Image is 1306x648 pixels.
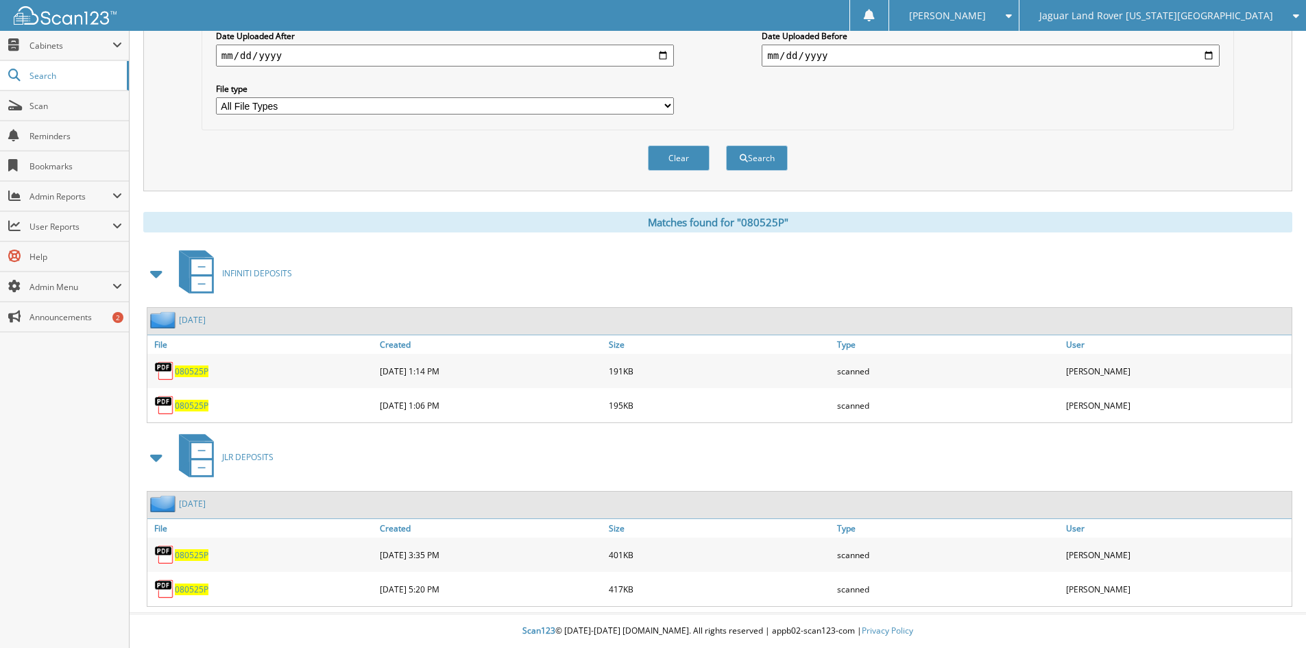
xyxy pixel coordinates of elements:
span: Cabinets [29,40,112,51]
a: User [1063,519,1292,538]
div: [DATE] 1:14 PM [376,357,605,385]
img: PDF.png [154,395,175,416]
div: [DATE] 5:20 PM [376,575,605,603]
span: Admin Menu [29,281,112,293]
a: JLR DEPOSITS [171,430,274,484]
span: Jaguar Land Rover [US_STATE][GEOGRAPHIC_DATA] [1039,12,1273,20]
span: INFINITI DEPOSITS [222,267,292,279]
span: JLR DEPOSITS [222,451,274,463]
div: Matches found for "080525P" [143,212,1292,232]
div: scanned [834,541,1063,568]
span: Reminders [29,130,122,142]
a: Created [376,519,605,538]
label: Date Uploaded After [216,30,674,42]
span: Search [29,70,120,82]
a: 080525P [175,400,208,411]
span: Admin Reports [29,191,112,202]
div: scanned [834,575,1063,603]
div: © [DATE]-[DATE] [DOMAIN_NAME]. All rights reserved | appb02-scan123-com | [130,614,1306,648]
img: scan123-logo-white.svg [14,6,117,25]
a: 080525P [175,549,208,561]
input: start [216,45,674,67]
div: 417KB [605,575,834,603]
a: Size [605,335,834,354]
a: User [1063,335,1292,354]
a: File [147,519,376,538]
span: User Reports [29,221,112,232]
div: 2 [112,312,123,323]
div: 401KB [605,541,834,568]
div: [PERSON_NAME] [1063,357,1292,385]
span: [PERSON_NAME] [909,12,986,20]
span: Scan123 [522,625,555,636]
a: Size [605,519,834,538]
a: 080525P [175,365,208,377]
img: PDF.png [154,361,175,381]
span: Scan [29,100,122,112]
a: File [147,335,376,354]
a: Privacy Policy [862,625,913,636]
div: [DATE] 3:35 PM [376,541,605,568]
a: [DATE] [179,314,206,326]
img: folder2.png [150,495,179,512]
input: end [762,45,1220,67]
div: scanned [834,392,1063,419]
img: PDF.png [154,579,175,599]
label: Date Uploaded Before [762,30,1220,42]
span: Bookmarks [29,160,122,172]
div: [DATE] 1:06 PM [376,392,605,419]
button: Clear [648,145,710,171]
span: Announcements [29,311,122,323]
div: 191KB [605,357,834,385]
img: PDF.png [154,544,175,565]
a: Type [834,519,1063,538]
div: [PERSON_NAME] [1063,575,1292,603]
div: [PERSON_NAME] [1063,541,1292,568]
div: 195KB [605,392,834,419]
button: Search [726,145,788,171]
div: [PERSON_NAME] [1063,392,1292,419]
a: 080525P [175,584,208,595]
span: Help [29,251,122,263]
label: File type [216,83,674,95]
a: [DATE] [179,498,206,509]
div: scanned [834,357,1063,385]
a: Created [376,335,605,354]
img: folder2.png [150,311,179,328]
a: Type [834,335,1063,354]
a: INFINITI DEPOSITS [171,246,292,300]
